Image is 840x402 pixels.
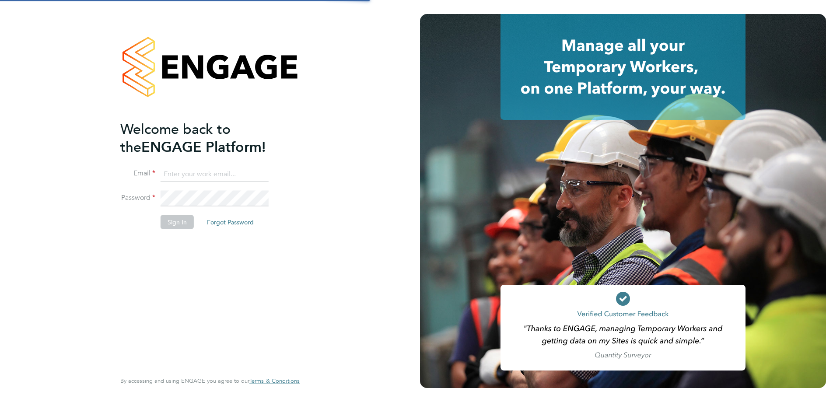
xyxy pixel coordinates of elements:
h2: ENGAGE Platform! [120,120,291,156]
input: Enter your work email... [161,166,269,182]
label: Password [120,193,155,203]
span: Welcome back to the [120,120,231,155]
label: Email [120,169,155,178]
a: Terms & Conditions [249,378,300,385]
span: By accessing and using ENGAGE you agree to our [120,377,300,385]
button: Forgot Password [200,215,261,229]
button: Sign In [161,215,194,229]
